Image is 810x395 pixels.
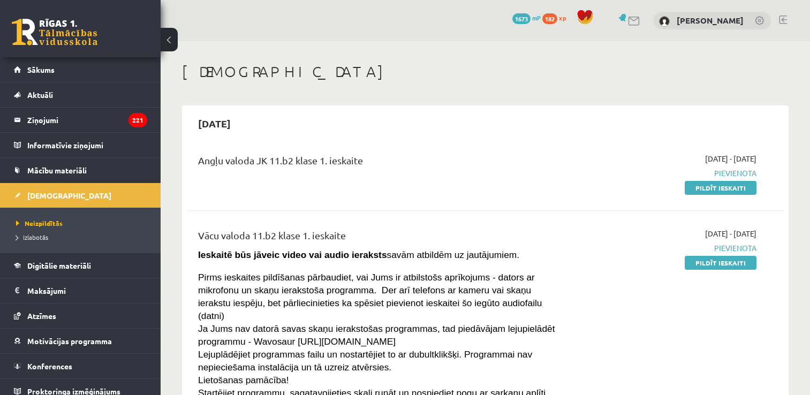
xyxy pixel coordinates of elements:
a: Atzīmes [14,303,147,328]
strong: Ieskaitē būs jāveic video vai audio ieraksts [198,249,387,260]
h2: [DATE] [187,111,241,136]
span: 1673 [512,13,531,24]
a: [DEMOGRAPHIC_DATA] [14,183,147,208]
a: Konferences [14,354,147,378]
a: Pildīt ieskaiti [685,181,756,195]
a: Rīgas 1. Tālmācības vidusskola [12,19,97,45]
span: Motivācijas programma [27,336,112,346]
span: xp [559,13,566,22]
span: Atzīmes [27,311,56,321]
span: Lejuplādējiet programmas failu un nostartējiet to ar dubultklikšķi. Programmai nav nepieciešama i... [198,349,532,373]
span: [DATE] - [DATE] [705,153,756,164]
a: Izlabotās [16,232,150,242]
legend: Informatīvie ziņojumi [27,133,147,157]
span: mP [532,13,541,22]
img: Alise Licenberga [659,16,670,27]
legend: Maksājumi [27,278,147,303]
a: 1673 mP [512,13,541,22]
span: Sākums [27,65,55,74]
a: Ziņojumi221 [14,108,147,132]
span: Aktuāli [27,90,53,100]
h1: [DEMOGRAPHIC_DATA] [182,63,789,81]
span: Neizpildītās [16,219,63,227]
span: savām atbildēm uz jautājumiem. [198,249,519,260]
span: Izlabotās [16,233,48,241]
span: Mācību materiāli [27,165,87,175]
a: Informatīvie ziņojumi [14,133,147,157]
span: Pirms ieskaites pildīšanas pārbaudiet, vai Jums ir atbilstošs aprīkojums - dators ar mikrofonu un... [198,272,542,321]
div: Angļu valoda JK 11.b2 klase 1. ieskaite [198,153,565,173]
a: Maksājumi [14,278,147,303]
span: 182 [542,13,557,24]
span: [DATE] - [DATE] [705,228,756,239]
div: Vācu valoda 11.b2 klase 1. ieskaite [198,228,565,248]
a: Pildīt ieskaiti [685,256,756,270]
span: [DEMOGRAPHIC_DATA] [27,191,111,200]
span: Konferences [27,361,72,371]
span: Pievienota [581,168,756,179]
a: Sākums [14,57,147,82]
a: Aktuāli [14,82,147,107]
legend: Ziņojumi [27,108,147,132]
a: Mācību materiāli [14,158,147,183]
a: 182 xp [542,13,571,22]
span: Lietošanas pamācība! [198,375,289,385]
span: Ja Jums nav datorā savas skaņu ierakstošas programmas, tad piedāvājam lejupielādēt programmu - Wa... [198,323,555,347]
a: [PERSON_NAME] [677,15,744,26]
span: Digitālie materiāli [27,261,91,270]
span: Pievienota [581,242,756,254]
a: Neizpildītās [16,218,150,228]
a: Digitālie materiāli [14,253,147,278]
i: 221 [128,113,147,127]
a: Motivācijas programma [14,329,147,353]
